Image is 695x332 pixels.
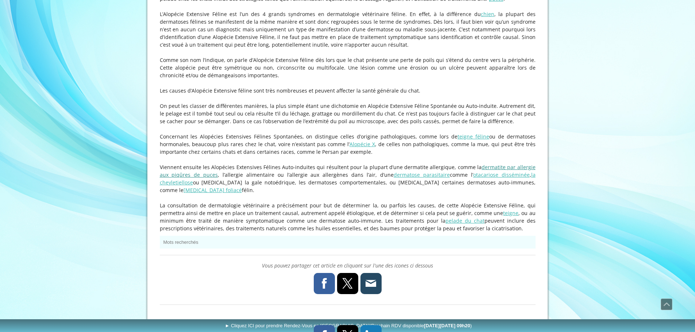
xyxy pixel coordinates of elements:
a: chien [481,11,494,17]
span: ► Cliquez ICI pour prendre Rendez-Vous en [GEOGRAPHIC_DATA] [225,323,472,328]
a: la cheyletiellose [160,171,536,186]
a: X [337,273,358,294]
b: [DATE][DATE] 09h20 [424,323,470,328]
p: Concernant les Alopécies Extensives Félines Spontanées, on distingue celles d’origine pathologiqu... [160,133,536,156]
a: teigne [503,210,518,216]
p: L’Alopécie Extensive Féline est l’un des 4 grands syndromes en dermatologie vétérinaire féline. E... [160,10,536,48]
p: La consultation de dermatologie vétérinaire a précisément pour but de déterminer la, ou parfois l... [160,202,536,232]
a: Alopécie X [350,141,375,148]
a: [MEDICAL_DATA] foliacé [184,187,242,194]
a: Facebook [314,273,335,294]
a: otacariose disséminée [473,171,530,178]
a: pelade du chat [445,217,484,224]
p: On peut les classer de différentes manières, la plus simple étant une dichotomie en Alopécie Exte... [160,102,536,125]
a: dermatose parasitaire [394,171,450,178]
span: (Prochain RDV disponible ) [370,323,472,328]
button: Mots recherchés [160,236,536,249]
p: Les causes d’Alopécie Extensive féline sont très nombreuses et peuvent affecter la santé générale... [160,87,536,94]
a: teigne féline [457,133,489,140]
a: E-mail [360,273,382,294]
a: Défiler vers le haut [661,298,672,310]
p: Viennent ensuite les Alopécies Extensives Félines Auto-induites qui résultent pour la plupart d’u... [160,163,536,194]
a: dermatite par allergie aux piqûres de puces [160,164,536,178]
span: Vous pouvez partager cet article en cliquant sur l'une des icones ci dessous [262,262,433,269]
p: Comme son nom l’indique, on parle d’Alopécie Extensive féline dès lors que le chat présente une p... [160,56,536,79]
